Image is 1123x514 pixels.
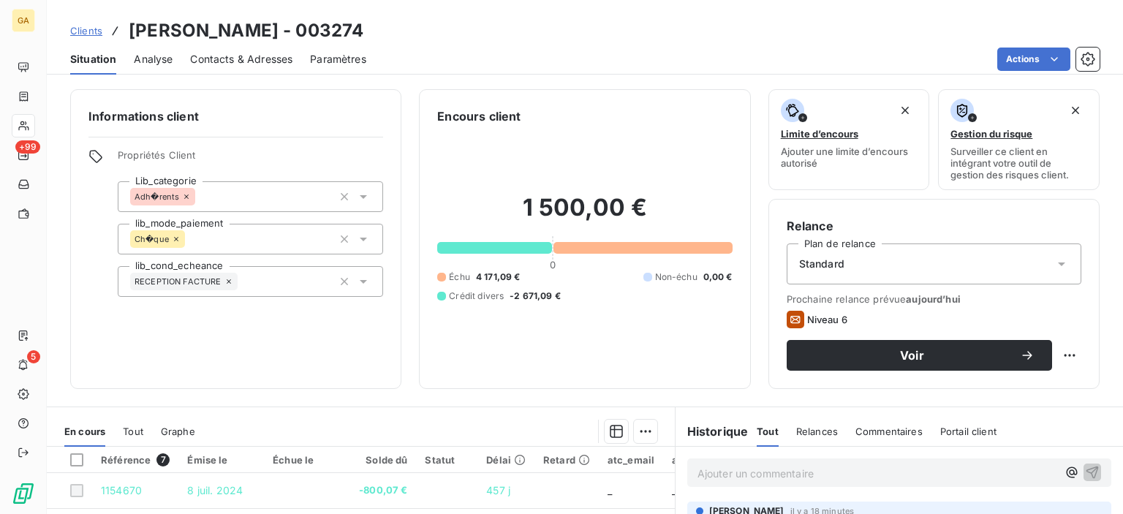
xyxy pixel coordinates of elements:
[608,454,654,466] div: atc_email
[156,453,170,466] span: 7
[356,483,408,498] span: -800,07 €
[543,454,590,466] div: Retard
[12,9,35,32] div: GA
[787,340,1052,371] button: Voir
[356,454,408,466] div: Solde dû
[950,128,1032,140] span: Gestion du risque
[676,423,749,440] h6: Historique
[787,293,1081,305] span: Prochaine relance prévue
[190,52,292,67] span: Contacts & Adresses
[437,107,521,125] h6: Encours client
[476,271,521,284] span: 4 171,09 €
[796,426,838,437] span: Relances
[486,484,510,496] span: 457 j
[950,145,1087,181] span: Surveiller ce client en intégrant votre outil de gestion des risques client.
[88,107,383,125] h6: Informations client
[64,426,105,437] span: En cours
[437,193,732,237] h2: 1 500,00 €
[804,349,1020,361] span: Voir
[940,426,997,437] span: Portail client
[757,426,779,437] span: Tout
[129,18,363,44] h3: [PERSON_NAME] - 003274
[15,140,40,154] span: +99
[550,259,556,271] span: 0
[135,192,179,201] span: Adh�rents
[70,23,102,38] a: Clients
[27,350,40,363] span: 5
[425,454,469,466] div: Statut
[135,277,222,286] span: RECEPTION FACTURE
[787,217,1081,235] h6: Relance
[185,233,197,246] input: Ajouter une valeur
[161,426,195,437] span: Graphe
[672,484,676,496] span: _
[187,454,255,466] div: Émise le
[134,52,173,67] span: Analyse
[781,145,918,169] span: Ajouter une limite d’encours autorisé
[799,257,844,271] span: Standard
[938,89,1100,190] button: Gestion du risqueSurveiller ce client en intégrant votre outil de gestion des risques client.
[70,52,116,67] span: Situation
[510,290,561,303] span: -2 671,09 €
[12,482,35,505] img: Logo LeanPay
[608,484,612,496] span: _
[703,271,733,284] span: 0,00 €
[486,454,526,466] div: Délai
[1073,464,1108,499] iframe: Intercom live chat
[906,293,961,305] span: aujourd’hui
[449,290,504,303] span: Crédit divers
[187,484,243,496] span: 8 juil. 2024
[310,52,366,67] span: Paramètres
[238,275,249,288] input: Ajouter une valeur
[807,314,847,325] span: Niveau 6
[195,190,207,203] input: Ajouter une valeur
[101,453,170,466] div: Référence
[123,426,143,437] span: Tout
[273,454,339,466] div: Échue le
[449,271,470,284] span: Échu
[135,235,169,243] span: Ch�que
[781,128,858,140] span: Limite d’encours
[768,89,930,190] button: Limite d’encoursAjouter une limite d’encours autorisé
[655,271,697,284] span: Non-échu
[855,426,923,437] span: Commentaires
[70,25,102,37] span: Clients
[118,149,383,170] span: Propriétés Client
[672,454,713,466] div: atc_nom
[101,484,142,496] span: 1154670
[997,48,1070,71] button: Actions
